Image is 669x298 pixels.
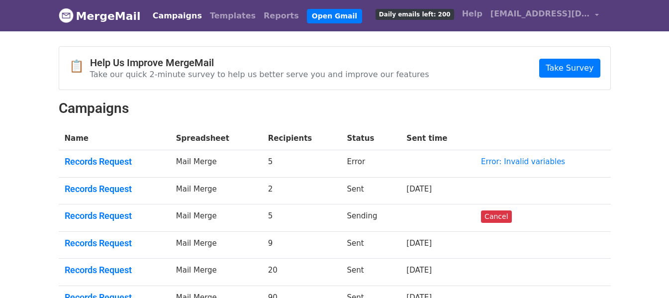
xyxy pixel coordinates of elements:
[65,238,164,249] a: Records Request
[260,6,303,26] a: Reports
[376,9,454,20] span: Daily emails left: 200
[262,259,341,286] td: 20
[206,6,260,26] a: Templates
[170,231,262,259] td: Mail Merge
[372,4,458,24] a: Daily emails left: 200
[341,231,401,259] td: Sent
[90,57,429,69] h4: Help Us Improve MergeMail
[170,177,262,204] td: Mail Merge
[490,8,590,20] span: [EMAIL_ADDRESS][DOMAIN_NAME]
[59,127,170,150] th: Name
[341,177,401,204] td: Sent
[170,127,262,150] th: Spreadsheet
[341,259,401,286] td: Sent
[170,259,262,286] td: Mail Merge
[262,150,341,178] td: 5
[90,69,429,80] p: Take our quick 2-minute survey to help us better serve you and improve our features
[262,177,341,204] td: 2
[341,127,401,150] th: Status
[458,4,486,24] a: Help
[539,59,600,78] a: Take Survey
[406,185,432,194] a: [DATE]
[65,156,164,167] a: Records Request
[481,157,565,166] a: Error: Invalid variables
[170,204,262,232] td: Mail Merge
[341,150,401,178] td: Error
[307,9,362,23] a: Open Gmail
[65,210,164,221] a: Records Request
[406,239,432,248] a: [DATE]
[262,127,341,150] th: Recipients
[486,4,603,27] a: [EMAIL_ADDRESS][DOMAIN_NAME]
[59,8,74,23] img: MergeMail logo
[65,184,164,195] a: Records Request
[69,59,90,74] span: 📋
[406,266,432,275] a: [DATE]
[59,5,141,26] a: MergeMail
[65,265,164,276] a: Records Request
[170,150,262,178] td: Mail Merge
[262,204,341,232] td: 5
[149,6,206,26] a: Campaigns
[481,210,511,223] a: Cancel
[59,100,611,117] h2: Campaigns
[341,204,401,232] td: Sending
[400,127,475,150] th: Sent time
[262,231,341,259] td: 9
